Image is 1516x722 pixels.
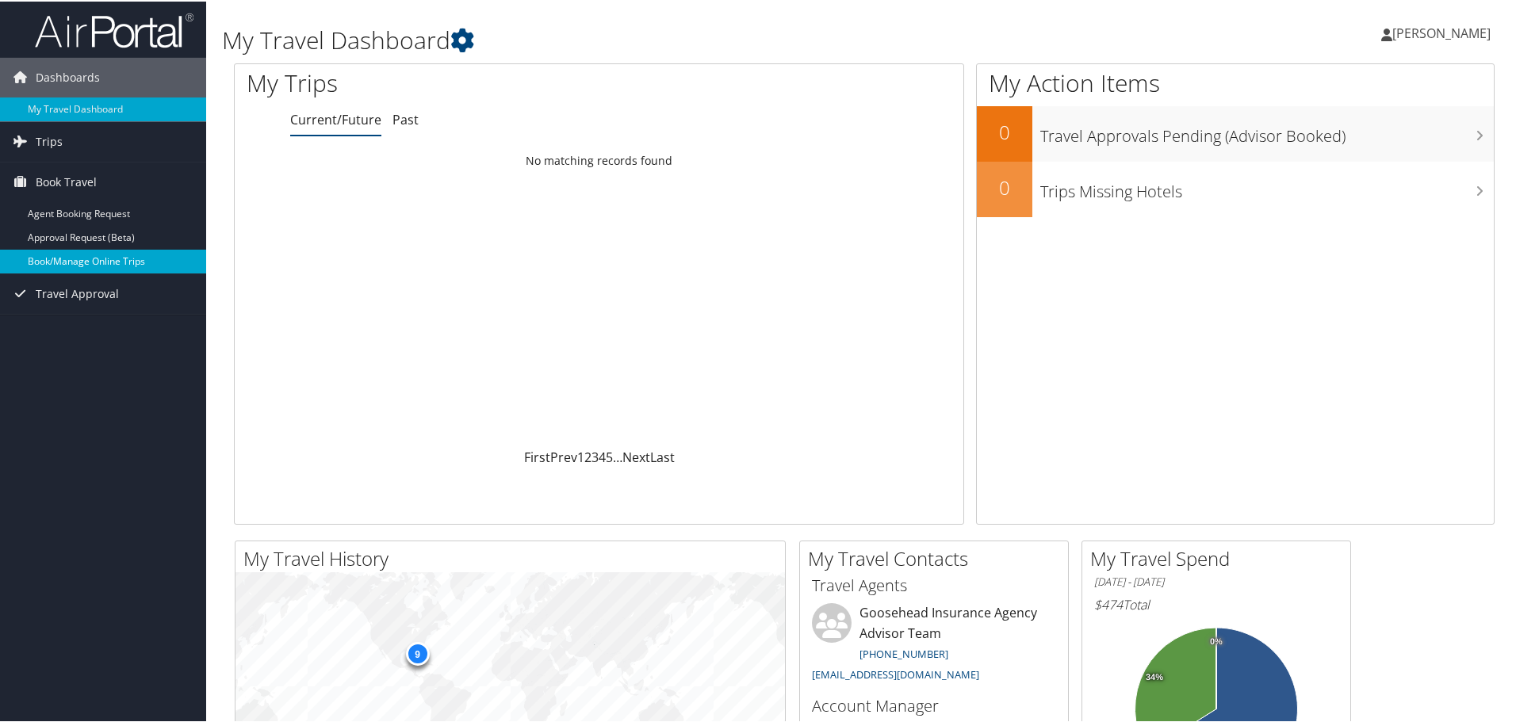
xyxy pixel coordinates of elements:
[1381,8,1506,55] a: [PERSON_NAME]
[1040,171,1494,201] h3: Trips Missing Hotels
[599,447,606,464] a: 4
[290,109,381,127] a: Current/Future
[1094,594,1338,612] h6: Total
[977,173,1032,200] h2: 0
[812,693,1056,716] h3: Account Manager
[524,447,550,464] a: First
[35,10,193,48] img: airportal-logo.png
[577,447,584,464] a: 1
[1090,544,1350,571] h2: My Travel Spend
[591,447,599,464] a: 3
[405,640,429,663] div: 9
[804,602,1064,686] li: Goosehead Insurance Agency Advisor Team
[243,544,785,571] h2: My Travel History
[808,544,1068,571] h2: My Travel Contacts
[977,105,1494,160] a: 0Travel Approvals Pending (Advisor Booked)
[1094,573,1338,588] h6: [DATE] - [DATE]
[584,447,591,464] a: 2
[622,447,650,464] a: Next
[36,56,100,96] span: Dashboards
[613,447,622,464] span: …
[812,573,1056,595] h3: Travel Agents
[36,161,97,201] span: Book Travel
[1094,594,1123,612] span: $474
[550,447,577,464] a: Prev
[812,666,979,680] a: [EMAIL_ADDRESS][DOMAIN_NAME]
[222,22,1078,55] h1: My Travel Dashboard
[977,65,1494,98] h1: My Action Items
[977,117,1032,144] h2: 0
[1146,671,1163,681] tspan: 34%
[859,645,948,659] a: [PHONE_NUMBER]
[235,145,963,174] td: No matching records found
[1392,23,1491,40] span: [PERSON_NAME]
[36,120,63,160] span: Trips
[247,65,648,98] h1: My Trips
[606,447,613,464] a: 5
[650,447,675,464] a: Last
[392,109,419,127] a: Past
[977,160,1494,216] a: 0Trips Missing Hotels
[36,273,119,312] span: Travel Approval
[1210,636,1223,645] tspan: 0%
[1040,116,1494,146] h3: Travel Approvals Pending (Advisor Booked)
